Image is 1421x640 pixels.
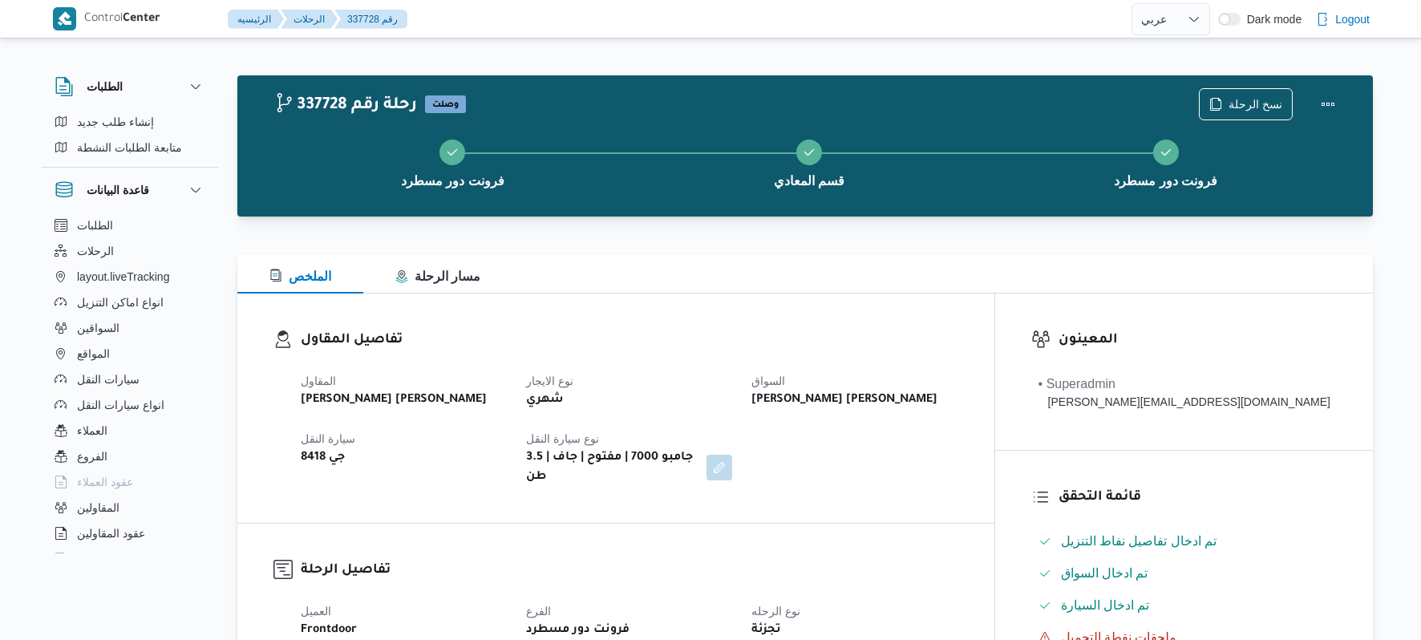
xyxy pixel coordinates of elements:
span: • Superadmin mohamed.nabil@illa.com.eg [1038,375,1330,411]
span: نوع سيارة النقل [526,432,599,445]
button: 337728 رقم [334,10,407,29]
h3: المعينون [1059,330,1337,351]
span: الملخص [269,269,331,283]
svg: Step 3 is complete [1160,146,1172,159]
span: تم ادخال السواق [1061,564,1148,583]
span: السواقين [77,318,119,338]
button: layout.liveTracking [48,264,212,290]
span: سيارة النقل [301,432,355,445]
div: [PERSON_NAME][EMAIL_ADDRESS][DOMAIN_NAME] [1038,394,1330,411]
span: عقود المقاولين [77,524,145,543]
button: الرئيسيه [228,10,284,29]
img: X8yXhbKr1z7QwAAAABJRU5ErkJggg== [53,7,76,30]
button: الطلبات [55,77,205,96]
span: سيارات النقل [77,370,140,389]
svg: Step 1 is complete [446,146,459,159]
b: فرونت دور مسطرد [526,621,630,640]
button: تم ادخال السواق [1032,561,1337,586]
b: Center [123,13,160,26]
button: اجهزة التليفون [48,546,212,572]
h2: 337728 رحلة رقم [274,95,417,116]
button: المواقع [48,341,212,367]
button: Logout [1310,3,1376,35]
button: الرحلات [48,238,212,264]
span: فرونت دور مسطرد [401,172,504,191]
span: اجهزة التليفون [77,549,144,569]
button: فرونت دور مسطرد [274,120,631,204]
button: المقاولين [48,495,212,521]
h3: قائمة التحقق [1059,487,1337,508]
span: نوع الرحله [751,605,800,618]
button: إنشاء طلب جديد [48,109,212,135]
button: سيارات النقل [48,367,212,392]
span: فرونت دور مسطرد [1114,172,1217,191]
button: نسخ الرحلة [1199,88,1293,120]
h3: قاعدة البيانات [87,180,149,200]
div: • Superadmin [1038,375,1330,394]
span: تم ادخال السواق [1061,566,1148,580]
h3: تفاصيل المقاول [301,330,958,351]
button: العملاء [48,418,212,444]
button: الطلبات [48,213,212,238]
button: تم ادخال تفاصيل نفاط التنزيل [1032,529,1337,554]
span: انواع سيارات النقل [77,395,164,415]
button: فرونت دور مسطرد [987,120,1344,204]
button: قسم المعادي [631,120,988,204]
span: تم ادخال تفاصيل نفاط التنزيل [1061,534,1217,548]
span: تم ادخال السيارة [1061,598,1150,612]
span: الرحلات [77,241,114,261]
span: المقاولين [77,498,119,517]
b: Frontdoor [301,621,357,640]
button: السواقين [48,315,212,341]
b: جامبو 7000 | مفتوح | جاف | 3.5 طن [526,448,695,487]
span: قسم المعادي [774,172,844,191]
button: متابعة الطلبات النشطة [48,135,212,160]
span: الطلبات [77,216,113,235]
span: إنشاء طلب جديد [77,112,154,132]
span: العميل [301,605,331,618]
span: المقاول [301,375,336,387]
span: الفرع [526,605,551,618]
span: متابعة الطلبات النشطة [77,138,182,157]
span: Logout [1335,10,1370,29]
button: الفروع [48,444,212,469]
span: العملاء [77,421,107,440]
h3: الطلبات [87,77,123,96]
button: الرحلات [281,10,338,29]
button: Actions [1312,88,1344,120]
b: [PERSON_NAME] [PERSON_NAME] [301,391,487,410]
span: نوع الايجار [526,375,573,387]
button: انواع اماكن التنزيل [48,290,212,315]
button: انواع سيارات النقل [48,392,212,418]
button: عقود العملاء [48,469,212,495]
div: قاعدة البيانات [42,213,218,560]
span: نسخ الرحلة [1229,95,1282,114]
span: انواع اماكن التنزيل [77,293,164,312]
span: تم ادخال السيارة [1061,596,1150,615]
b: [PERSON_NAME] [PERSON_NAME] [751,391,937,410]
svg: Step 2 is complete [803,146,816,159]
b: وصلت [432,100,459,110]
button: تم ادخال السيارة [1032,593,1337,618]
b: تجزئة [751,621,781,640]
span: تم ادخال تفاصيل نفاط التنزيل [1061,532,1217,551]
b: جي 8418 [301,448,345,468]
span: Dark mode [1241,13,1302,26]
span: layout.liveTracking [77,267,169,286]
span: مسار الرحلة [395,269,480,283]
span: المواقع [77,344,110,363]
span: عقود العملاء [77,472,133,492]
h3: تفاصيل الرحلة [301,560,958,581]
span: الفروع [77,447,107,466]
div: الطلبات [42,109,218,167]
span: السواق [751,375,785,387]
b: شهري [526,391,564,410]
span: وصلت [425,95,466,113]
button: عقود المقاولين [48,521,212,546]
button: قاعدة البيانات [55,180,205,200]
